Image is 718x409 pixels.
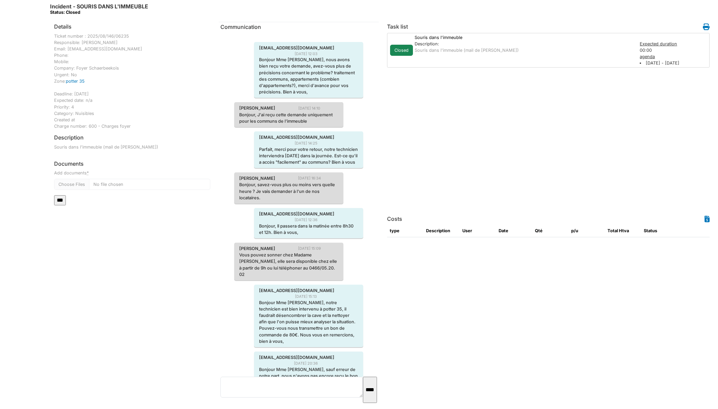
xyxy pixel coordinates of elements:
[54,161,210,167] h6: Documents
[298,106,325,111] span: [DATE] 14:10
[641,225,677,237] th: Status
[66,79,85,84] a: potter 35
[239,112,338,124] p: Bonjour, J'ai reçu cette demande uniquement pour les communs de l'immeuble
[54,170,89,176] label: Add documents
[640,53,708,60] div: agenda
[54,24,72,30] h6: Details
[254,354,339,361] span: [EMAIL_ADDRESS][DOMAIN_NAME]
[295,140,323,146] span: [DATE] 14:25
[234,175,280,181] span: [PERSON_NAME]
[254,287,339,294] span: [EMAIL_ADDRESS][DOMAIN_NAME]
[50,3,148,15] h6: Incident - SOURIS DANS L'IMMEUBLE
[259,56,358,95] p: Bonjour Mme [PERSON_NAME], nous avons bien reçu votre demande, avez-vous plus de précisions conce...
[298,246,326,251] span: [DATE] 15:09
[50,10,148,15] div: Status: Closed
[423,225,460,237] th: Description
[87,170,89,175] abbr: required
[294,361,323,366] span: [DATE] 20:36
[220,24,261,30] span: translation missing: en.communication.communication
[295,217,323,223] span: [DATE] 12:36
[496,225,532,237] th: Date
[254,134,339,140] span: [EMAIL_ADDRESS][DOMAIN_NAME]
[390,45,413,56] div: Closed
[54,33,210,130] div: Ticket number : 2025/08/146/06235 Responsible: [PERSON_NAME] Email: [EMAIL_ADDRESS][DOMAIN_NAME] ...
[234,245,280,252] span: [PERSON_NAME]
[259,366,358,405] p: Bonjour Mme [PERSON_NAME], sauf erreur de notre part, nous n'avons pas encore reçu le bon de comm...
[254,211,339,217] span: [EMAIL_ADDRESS][DOMAIN_NAME]
[415,47,633,53] p: Souris dans l'immeuble (mail de [PERSON_NAME])
[298,175,326,181] span: [DATE] 16:34
[239,181,338,201] p: Bonjour, savez-vous plus ou moins vers quelle heure ? Je vais demander à l'un de nos locataires.
[295,294,322,299] span: [DATE] 15:13
[532,225,568,237] th: Qté
[54,134,84,141] h6: Description
[54,144,210,150] p: Souris dans l'immeuble (mail de [PERSON_NAME])
[411,34,637,41] div: Souris dans l'immeuble
[568,225,605,237] th: p/u
[387,216,402,222] h6: Costs
[239,252,338,278] p: Vous pouvez sonner chez Madame [PERSON_NAME], elle sera disponible chez elle à partir de 9h ou lu...
[640,41,708,47] div: Expected duration
[636,41,712,67] div: 00:00
[387,24,408,30] h6: Task list
[234,105,280,111] span: [PERSON_NAME]
[259,299,358,344] p: Bonjour Mme [PERSON_NAME], notre technicien est bien intervenu à potter 35, il faudrait désencomb...
[460,225,496,237] th: User
[259,223,358,236] p: Bonjour, Il passera dans la matinée entre 8h30 et 12h. Bien à vous,
[387,225,423,237] th: type
[640,60,708,66] li: [DATE] - [DATE]
[415,41,633,47] div: Description:
[254,45,339,51] span: [EMAIL_ADDRESS][DOMAIN_NAME]
[295,51,323,57] span: [DATE] 12:03
[259,146,358,166] p: Parfait, merci pour votre retour, notre technicien interviendra [DATE] dans la journée. Est-ce qu...
[619,228,629,233] span: translation missing: en.HTVA
[607,228,618,233] span: translation missing: en.total
[703,24,710,30] i: Work order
